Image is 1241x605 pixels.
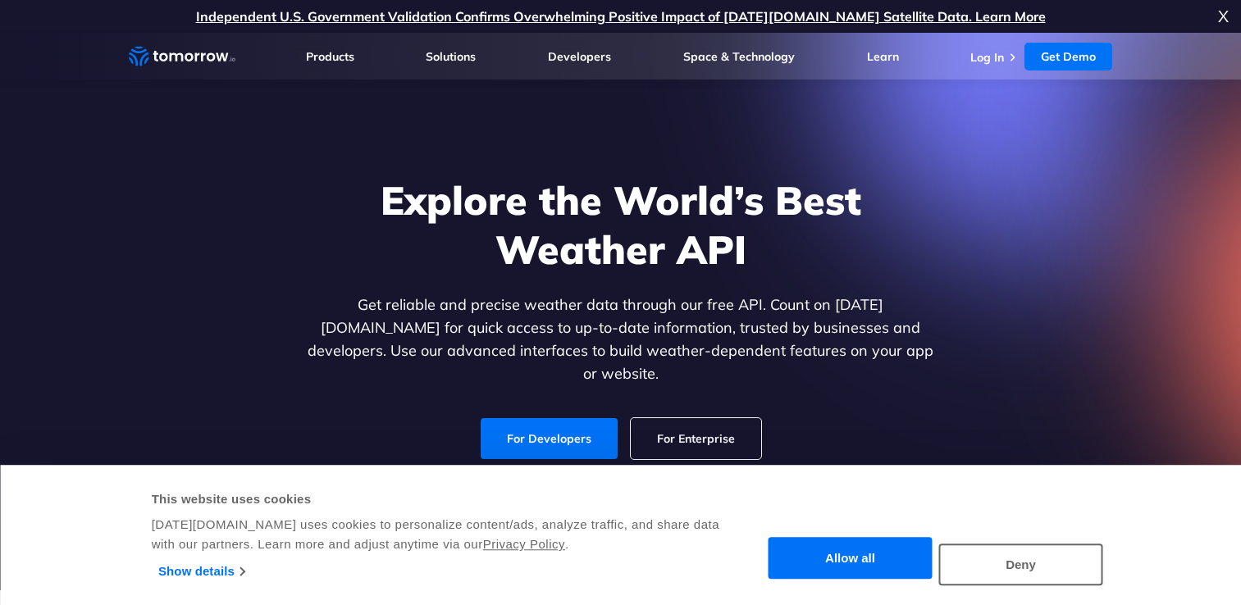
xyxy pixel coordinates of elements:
a: Privacy Policy [483,537,565,551]
a: Learn [867,49,899,64]
button: Allow all [769,538,933,580]
p: Get reliable and precise weather data through our free API. Count on [DATE][DOMAIN_NAME] for quic... [304,293,938,385]
a: Show details [158,559,244,584]
a: Get Demo [1024,43,1112,71]
a: Solutions [426,49,476,64]
a: Independent U.S. Government Validation Confirms Overwhelming Positive Impact of [DATE][DOMAIN_NAM... [196,8,1046,25]
h1: Explore the World’s Best Weather API [304,175,938,274]
a: For Developers [481,418,618,459]
a: Products [306,49,354,64]
a: Log In [970,50,1004,65]
div: This website uses cookies [152,489,722,509]
a: Developers [548,49,611,64]
div: [DATE][DOMAIN_NAME] uses cookies to personalize content/ads, analyze traffic, and share data with... [152,515,722,554]
a: Home link [129,44,235,69]
button: Deny [939,544,1103,585]
a: For Enterprise [631,418,761,459]
a: Space & Technology [683,49,795,64]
